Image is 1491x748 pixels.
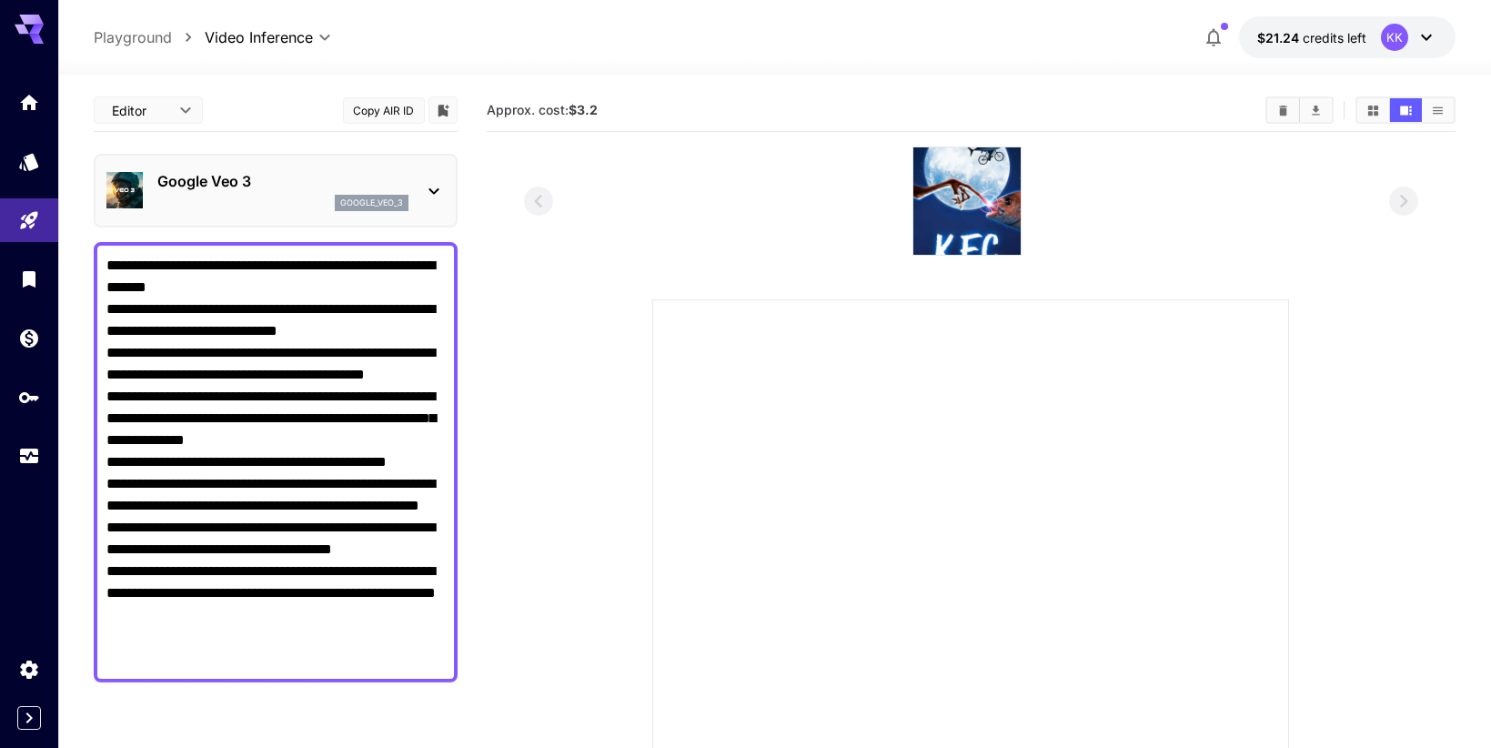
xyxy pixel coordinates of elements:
[205,26,313,48] span: Video Inference
[1265,96,1334,124] div: Clear AllDownload All
[1381,24,1408,51] div: KK
[18,268,40,290] div: Library
[1390,98,1422,122] button: Show media in video view
[435,99,451,121] button: Add to library
[18,209,40,232] div: Playground
[340,197,403,209] p: google_veo_3
[18,658,40,681] div: Settings
[1422,98,1454,122] button: Show media in list view
[1257,30,1303,45] span: $21.24
[1239,16,1456,58] button: $21.23686KK
[18,145,40,167] div: Models
[17,706,41,730] button: Expand sidebar
[106,163,445,218] div: Google Veo 3google_veo_3
[1257,28,1366,47] div: $21.23686
[487,102,598,117] span: Approx. cost:
[94,26,172,48] a: Playground
[1303,30,1366,45] span: credits left
[1357,98,1389,122] button: Show media in grid view
[18,445,40,468] div: Usage
[1355,96,1456,124] div: Show media in grid viewShow media in video viewShow media in list view
[18,321,40,344] div: Wallet
[112,101,168,120] span: Editor
[1300,98,1332,122] button: Download All
[94,26,205,48] nav: breadcrumb
[18,386,40,409] div: API Keys
[569,102,598,117] b: $3.2
[1267,98,1299,122] button: Clear All
[343,97,425,124] button: Copy AIR ID
[913,147,1021,255] img: 1n86VIAAAAGSURBVAMA+yftJXrT80sAAAAASUVORK5CYII=
[18,91,40,114] div: Home
[157,170,408,192] p: Google Veo 3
